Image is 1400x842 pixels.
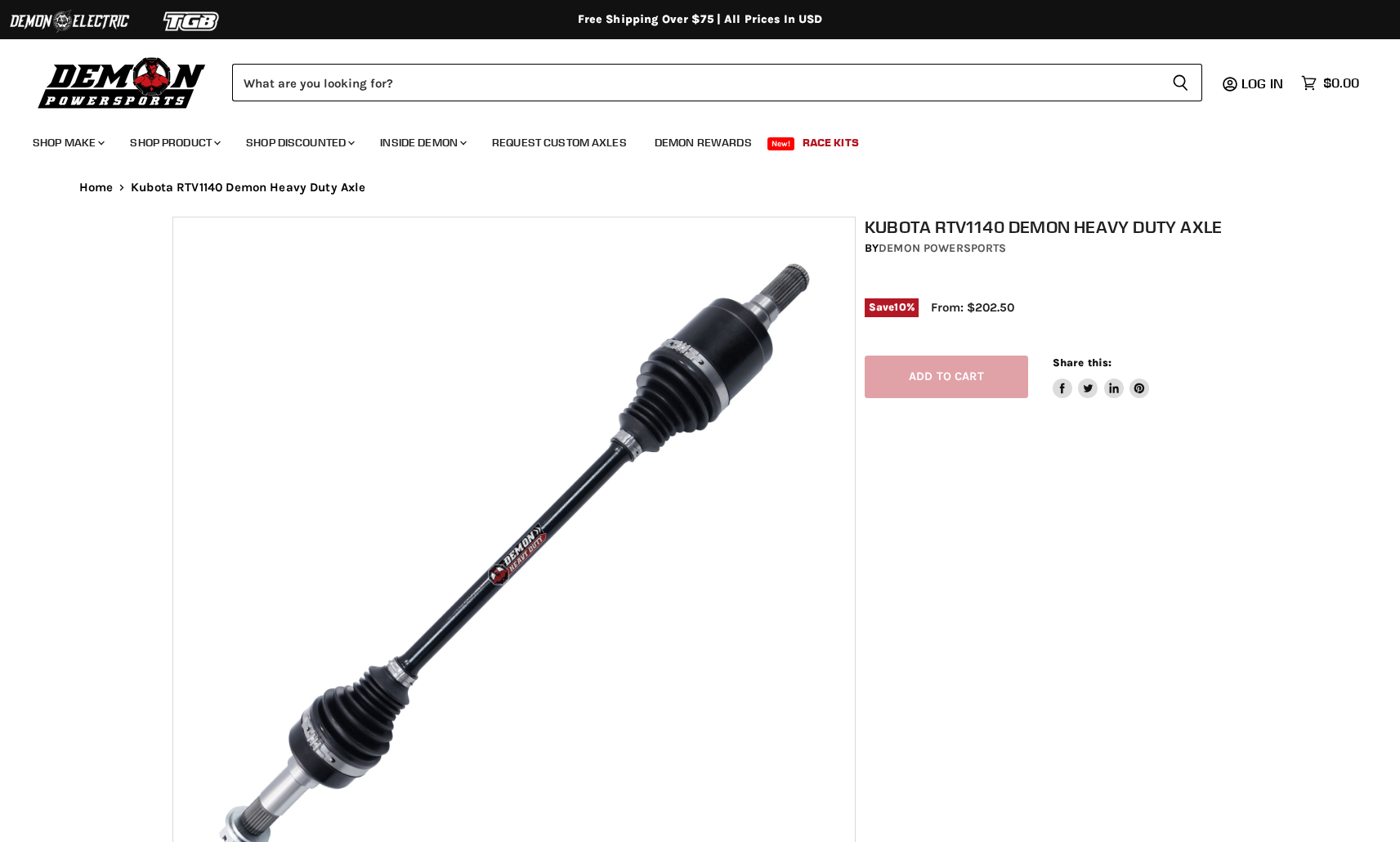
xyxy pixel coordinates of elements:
[1241,75,1283,92] span: Log in
[234,126,365,159] a: Shop Discounted
[33,53,212,111] img: Demon Powersports
[1323,75,1359,91] span: $0.00
[1053,356,1112,369] span: Share this:
[131,6,253,37] img: TGB Logo 2
[232,64,1159,101] input: Search
[1053,356,1150,399] aside: Share this:
[865,240,1237,258] div: by
[8,6,131,37] img: Demon Electric Logo 2
[1293,71,1367,95] a: $0.00
[931,300,1014,315] span: From: $202.50
[232,64,1202,101] form: Product
[1159,64,1202,101] button: Search
[642,126,764,159] a: Demon Rewards
[47,12,1354,27] div: Free Shipping Over $75 | All Prices In USD
[790,126,871,159] a: Race Kits
[480,126,639,159] a: Request Custom Axles
[47,181,1354,195] nav: Breadcrumbs
[118,126,230,159] a: Shop Product
[894,301,906,313] span: 10
[865,298,919,316] span: Save %
[131,181,365,195] span: Kubota RTV1140 Demon Heavy Duty Axle
[1234,76,1293,91] a: Log in
[879,241,1006,255] a: Demon Powersports
[20,119,1355,159] ul: Main menu
[865,217,1237,237] h1: Kubota RTV1140 Demon Heavy Duty Axle
[767,137,795,150] span: New!
[79,181,114,195] a: Home
[20,126,114,159] a: Shop Make
[368,126,476,159] a: Inside Demon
